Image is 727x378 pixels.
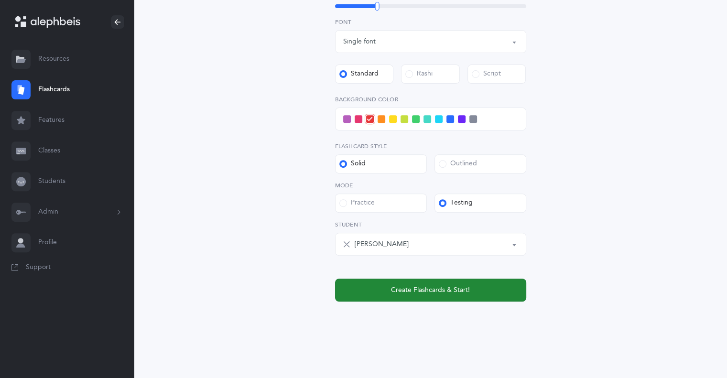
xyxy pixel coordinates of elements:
div: [PERSON_NAME] [355,239,409,249]
div: Outlined [439,159,477,169]
label: Student [335,220,526,229]
label: Background color [335,95,526,104]
span: Create Flashcards & Start! [391,285,470,295]
button: Create Flashcards & Start! [335,279,526,302]
label: Mode [335,181,526,190]
button: Single font [335,30,526,53]
div: Practice [339,198,375,208]
div: Script [472,69,501,79]
iframe: Drift Widget Chat Controller [679,330,716,367]
button: Mendel Sternbach [335,233,526,256]
label: Font [335,18,526,26]
span: Support [26,263,51,272]
div: Testing [439,198,473,208]
label: Flashcard Style [335,142,526,151]
div: Rashi [405,69,433,79]
div: Standard [339,69,379,79]
div: Single font [343,37,376,47]
div: Solid [339,159,366,169]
